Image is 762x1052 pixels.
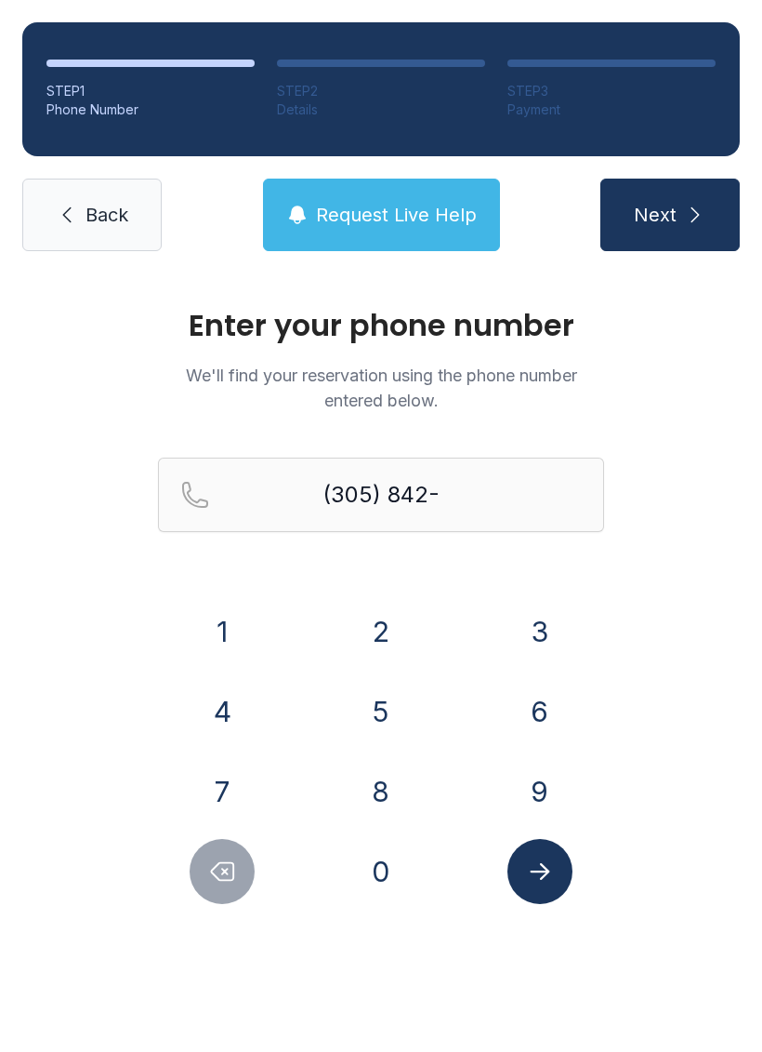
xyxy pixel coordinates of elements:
button: 0 [348,839,414,904]
button: 1 [190,599,255,664]
div: STEP 1 [46,82,255,100]
button: Delete number [190,839,255,904]
span: Next [634,202,677,228]
button: Submit lookup form [507,839,572,904]
p: We'll find your reservation using the phone number entered below. [158,363,604,413]
h1: Enter your phone number [158,311,604,340]
button: 9 [507,759,572,824]
div: STEP 2 [277,82,485,100]
button: 7 [190,759,255,824]
span: Request Live Help [316,202,477,228]
input: Reservation phone number [158,458,604,532]
button: 3 [507,599,572,664]
div: Phone Number [46,100,255,119]
div: STEP 3 [507,82,716,100]
div: Details [277,100,485,119]
button: 2 [348,599,414,664]
span: Back [85,202,128,228]
button: 6 [507,679,572,744]
button: 4 [190,679,255,744]
button: 8 [348,759,414,824]
button: 5 [348,679,414,744]
div: Payment [507,100,716,119]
